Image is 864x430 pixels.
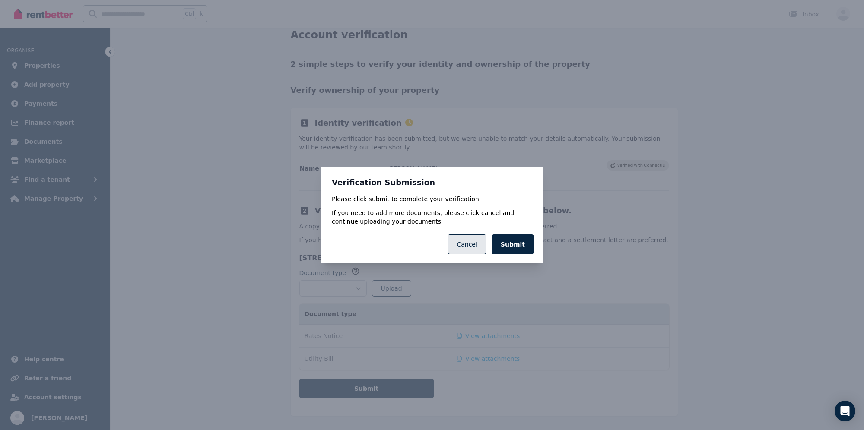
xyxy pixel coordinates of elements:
[835,401,855,421] div: Open Intercom Messenger
[448,234,486,254] button: Cancel
[492,234,534,254] button: Submit
[332,209,532,226] p: If you need to add more documents, please click cancel and continue uploading your documents.
[332,195,532,203] p: Please click submit to complete your verification.
[332,177,532,188] h3: Verification Submission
